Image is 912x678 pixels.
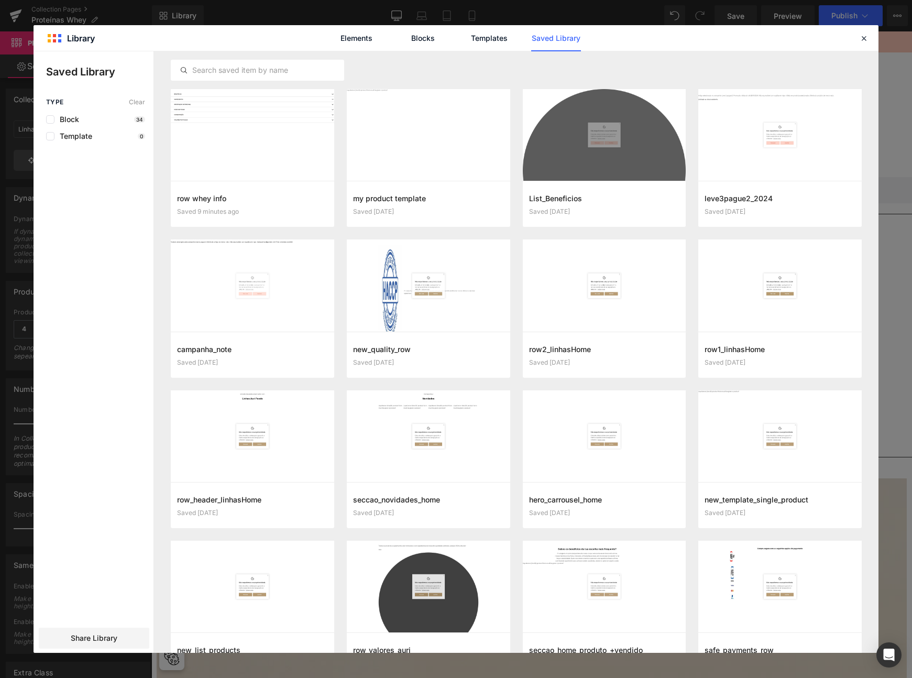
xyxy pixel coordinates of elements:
a: Saved Library [531,25,581,51]
span: Colagénios [91,84,133,94]
div: Política de Cookies [8,614,33,639]
summary: Pesquisar [78,37,102,61]
a: Proteínas Vegetais [475,77,558,100]
a: Elements [332,25,381,51]
span: €60.89 [271,347,299,363]
h3: my product template [353,193,504,204]
h3: row2_linhasHome [529,344,680,355]
h3: hero_carrousel_home [529,494,680,505]
div: Saved [DATE] [705,208,855,215]
h3: row_valores_auri [353,644,504,655]
a: Proteína Whey Isolada Chocolate [201,316,370,341]
img: Auri Foods [362,31,399,67]
a: Kit's Auri [558,77,604,100]
h3: leve3pague2_2024 [705,193,855,204]
span: Proteínas Vegetais [482,84,552,94]
span: Share Library [71,633,117,643]
span: Saúde e Bem-Estar [232,84,305,94]
div: Saved 9 minutes ago [177,208,328,215]
span: Type [46,99,64,106]
span: Clear [129,99,145,106]
summary: Colagénios [85,77,148,100]
span: Saúde da Mulher [405,84,468,94]
div: Saved [DATE] [529,208,680,215]
div: Saved [DATE] [529,359,680,366]
button: Sold Out [61,363,129,388]
div: Saved [DATE] [353,509,504,517]
span: Cafés Funcionais [155,84,219,94]
h3: new_list_products [177,644,328,655]
span: Template [54,132,92,140]
a: Cafés Funcionais [148,77,225,100]
h3: seccao_home_produto_+vendido [529,644,680,655]
a: Nutrição desportiva [311,77,399,100]
img: Política de Cookies [13,618,28,634]
p: 34 [134,116,145,123]
h3: seccao_novidades_home [353,494,504,505]
h3: safe_payments_row [705,644,855,655]
div: Saved [DATE] [529,509,680,517]
h3: new_template_single_product [705,494,855,505]
span: Block [54,115,79,124]
a: Saúde e Bem-Estar [225,77,311,100]
div: Saved [DATE] [177,359,328,366]
button: Política de Cookies [11,617,29,636]
span: Ajuda [647,84,669,94]
h3: List_Beneficios [529,193,680,204]
h3: row whey info [177,193,328,204]
div: Saved [DATE] [177,509,328,517]
a: Templates [465,25,514,51]
button: Sold Out [251,363,320,388]
span: By Alê [611,84,634,94]
h3: new_quality_row [353,344,504,355]
input: Search saved item by name [171,64,344,76]
div: Saved [DATE] [705,509,855,517]
div: Saved [DATE] [705,359,855,366]
div: Saved [DATE] [353,359,504,366]
span: Kit's Auri [565,84,597,94]
a: Ajuda [641,77,676,100]
h3: row_header_linhasHome [177,494,328,505]
a: Blocks [398,25,448,51]
a: Saúde da Mulher [399,77,475,100]
span: Nutrição desportiva [318,84,392,94]
img: Proteína Whey Isolada Baunilha [45,214,146,316]
h3: row1_linhasHome [705,344,855,355]
span: / [21,111,29,124]
div: Saved [DATE] [353,208,504,215]
p: 0 [138,133,145,139]
a: Proteína Whey Isolada [GEOGRAPHIC_DATA] [10,316,180,341]
img: Proteína Whey Isolada Chocolate [235,214,336,316]
div: Open Intercom Messenger [876,642,902,668]
h3: campanha_note [177,344,328,355]
p: Saved Library [46,64,153,80]
span: €60.89 [81,347,109,363]
a: By Alê [604,77,641,100]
